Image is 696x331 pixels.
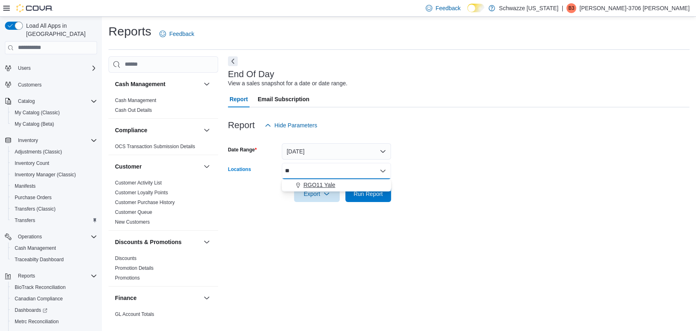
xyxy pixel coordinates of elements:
span: Email Subscription [258,91,309,107]
button: Compliance [115,126,200,134]
button: Hide Parameters [261,117,320,133]
span: Dashboards [15,307,47,313]
span: Transfers [11,215,97,225]
button: Inventory Count [8,158,100,169]
span: Metrc Reconciliation [11,317,97,327]
span: Feedback [169,30,194,38]
button: [DATE] [282,143,391,160]
span: Load All Apps in [GEOGRAPHIC_DATA] [23,22,97,38]
span: GL Transactions [115,321,150,327]
a: Customer Activity List [115,180,162,186]
span: Operations [18,233,42,240]
button: Purchase Orders [8,192,100,203]
span: My Catalog (Classic) [11,108,97,118]
p: Schwazze [US_STATE] [499,3,559,13]
button: Operations [15,232,45,242]
button: Catalog [2,96,100,107]
button: Traceabilty Dashboard [8,254,100,265]
span: B3 [568,3,574,13]
span: Feedback [435,4,460,12]
span: Reports [15,271,97,281]
img: Cova [16,4,53,12]
a: Metrc Reconciliation [11,317,62,327]
span: Customer Loyalty Points [115,189,168,196]
label: Date Range [228,147,257,153]
a: GL Account Totals [115,311,154,317]
a: Cash Out Details [115,107,152,113]
span: Catalog [18,98,35,104]
span: Report [230,91,248,107]
div: Customer [108,178,218,230]
span: Traceabilty Dashboard [11,255,97,264]
span: Traceabilty Dashboard [15,256,64,263]
span: Cash Management [11,243,97,253]
button: Inventory [2,135,100,146]
a: OCS Transaction Submission Details [115,144,195,149]
span: Customer Purchase History [115,199,175,206]
span: Canadian Compliance [15,295,63,302]
a: My Catalog (Beta) [11,119,57,129]
button: Cash Management [115,80,200,88]
span: Transfers (Classic) [15,206,55,212]
span: My Catalog (Classic) [15,109,60,116]
button: Canadian Compliance [8,293,100,304]
a: Promotions [115,275,140,281]
span: Users [15,63,97,73]
span: Purchase Orders [11,193,97,202]
button: Discounts & Promotions [115,238,200,246]
a: Dashboards [8,304,100,316]
span: Reports [18,273,35,279]
button: Manifests [8,180,100,192]
button: Customers [2,79,100,91]
span: Catalog [15,96,97,106]
a: Traceabilty Dashboard [11,255,67,264]
a: New Customers [115,219,150,225]
span: RGO11 Yale [303,181,335,189]
div: Compliance [108,142,218,155]
button: Finance [115,294,200,302]
button: Metrc Reconciliation [8,316,100,327]
h1: Reports [108,23,151,40]
a: Customer Purchase History [115,200,175,205]
button: Close list of options [380,168,386,174]
button: Inventory Manager (Classic) [8,169,100,180]
button: Next [228,56,238,66]
a: Customer Queue [115,209,152,215]
span: Inventory Count [11,158,97,168]
span: My Catalog (Beta) [15,121,54,127]
h3: End Of Day [228,69,274,79]
a: Feedback [156,26,197,42]
span: Promotion Details [115,265,154,271]
a: Canadian Compliance [11,294,66,304]
p: [PERSON_NAME]-3706 [PERSON_NAME] [579,3,689,13]
h3: Compliance [115,126,147,134]
a: Dashboards [11,305,51,315]
span: Inventory Count [15,160,49,167]
span: Hide Parameters [274,121,317,129]
span: Purchase Orders [15,194,52,201]
button: Export [294,186,340,202]
a: My Catalog (Classic) [11,108,63,118]
a: Purchase Orders [11,193,55,202]
span: Users [18,65,31,71]
input: Dark Mode [467,4,484,12]
a: Cash Management [11,243,59,253]
span: Dashboards [11,305,97,315]
span: Metrc Reconciliation [15,318,59,325]
span: Export [299,186,335,202]
span: BioTrack Reconciliation [11,282,97,292]
p: | [561,3,563,13]
a: Adjustments (Classic) [11,147,65,157]
span: Manifests [11,181,97,191]
div: Discounts & Promotions [108,253,218,286]
button: Cash Management [202,79,212,89]
h3: Cash Management [115,80,166,88]
span: Cash Management [15,245,56,251]
a: Customer Loyalty Points [115,190,168,195]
